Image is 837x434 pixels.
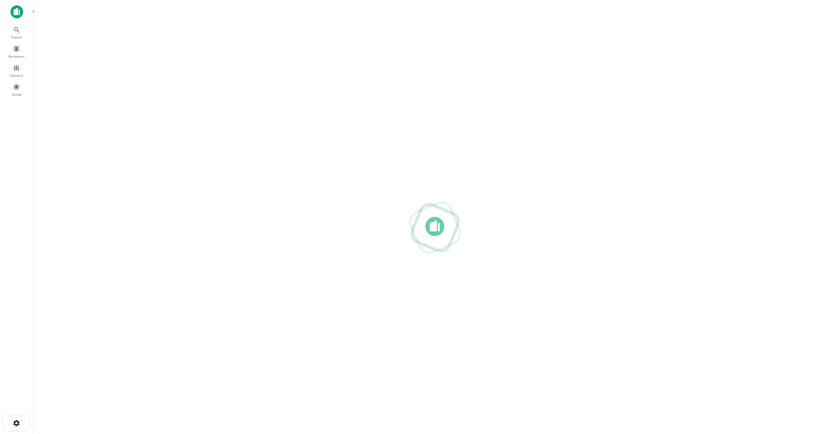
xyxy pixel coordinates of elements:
[2,81,31,98] a: Saved
[804,381,837,413] iframe: Chat Widget
[10,73,23,78] span: Contacts
[11,5,23,18] img: capitalize-icon.png
[2,42,31,60] a: Borrowers
[2,23,31,41] a: Search
[2,62,31,79] a: Contacts
[9,54,24,59] span: Borrowers
[12,92,21,97] span: Saved
[11,35,22,40] span: Search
